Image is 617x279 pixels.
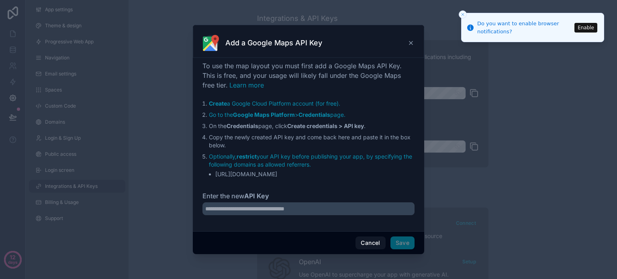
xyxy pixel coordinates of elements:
a: Learn more [229,81,264,89]
a: Createa Google Cloud Platform account (for free). [209,100,340,107]
strong: Create [209,100,227,107]
strong: Google Maps Platform [233,111,295,118]
h3: Add a Google Maps API Key [225,38,322,48]
button: Enable [574,23,597,33]
strong: Create credentials > API key [287,122,364,129]
li: Copy the newly created API key and come back here and paste it in the box below. [209,133,415,149]
li: [URL][DOMAIN_NAME] [215,170,415,178]
label: Enter the new [202,191,415,201]
button: Close toast [459,10,467,18]
strong: restrict [237,153,257,160]
strong: API Key [244,192,269,200]
span: To use the map layout you must first add a Google Maps API Key. This is free, and your usage will... [202,62,402,89]
li: On the page, click . [209,122,415,130]
strong: Credentials [298,111,330,118]
div: Do you want to enable browser notifications? [477,20,572,35]
strong: Credentials [227,122,258,129]
img: Google Maps [203,35,219,51]
a: Optionally,restrictyour API key before publishing your app, by specifying the following domains a... [209,153,412,168]
button: Cancel [355,236,385,249]
a: Go to theGoogle Maps Platform>Credentialspage. [209,111,345,118]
